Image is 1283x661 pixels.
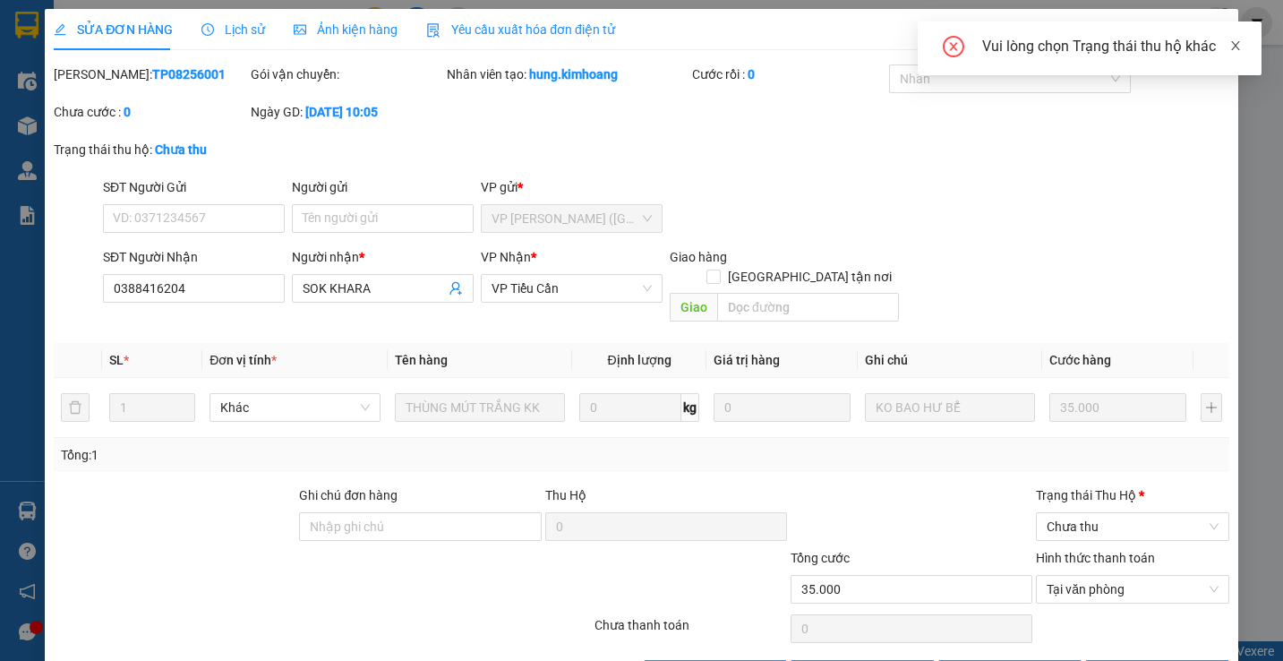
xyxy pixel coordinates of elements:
[103,247,285,267] div: SĐT Người Nhận
[670,250,727,264] span: Giao hàng
[545,488,586,502] span: Thu Hộ
[943,36,964,61] span: close-circle
[449,281,463,296] span: user-add
[1049,353,1111,367] span: Cước hàng
[61,445,496,465] div: Tổng: 1
[791,551,850,565] span: Tổng cước
[858,343,1042,378] th: Ghi chú
[201,22,265,37] span: Lịch sử
[529,67,618,82] b: hung.kimhoang
[299,488,398,502] label: Ghi chú đơn hàng
[54,23,66,36] span: edit
[717,293,899,322] input: Dọc đường
[292,247,474,267] div: Người nhận
[721,267,899,287] span: [GEOGRAPHIC_DATA] tận nơi
[152,67,226,82] b: TP08256001
[299,512,541,541] input: Ghi chú đơn hàng
[124,105,131,119] b: 0
[426,22,615,37] span: Yêu cầu xuất hóa đơn điện tử
[294,22,398,37] span: Ảnh kiện hàng
[292,177,474,197] div: Người gửi
[1047,576,1218,603] span: Tại văn phòng
[210,353,277,367] span: Đơn vị tính
[692,64,885,84] div: Cước rồi :
[982,36,1240,57] div: Vui lòng chọn Trạng thái thu hộ khác
[1229,39,1242,52] span: close
[1049,393,1186,422] input: 0
[251,64,443,84] div: Gói vận chuyển:
[155,142,207,157] b: Chưa thu
[1201,393,1222,422] button: plus
[395,353,448,367] span: Tên hàng
[54,140,295,159] div: Trạng thái thu hộ:
[54,102,246,122] div: Chưa cước :
[54,64,246,84] div: [PERSON_NAME]:
[1036,551,1155,565] label: Hình thức thanh toán
[865,393,1035,422] input: Ghi Chú
[201,23,214,36] span: clock-circle
[492,275,652,302] span: VP Tiểu Cần
[481,250,531,264] span: VP Nhận
[1036,485,1228,505] div: Trạng thái Thu Hộ
[748,67,755,82] b: 0
[1188,9,1238,59] button: Close
[220,394,369,421] span: Khác
[681,393,699,422] span: kg
[714,393,851,422] input: 0
[593,615,789,647] div: Chưa thanh toán
[294,23,306,36] span: picture
[608,353,671,367] span: Định lượng
[714,353,780,367] span: Giá trị hàng
[447,64,689,84] div: Nhân viên tạo:
[61,393,90,422] button: delete
[251,102,443,122] div: Ngày GD:
[426,23,440,38] img: icon
[492,205,652,232] span: VP Trần Phú (Hàng)
[103,177,285,197] div: SĐT Người Gửi
[1047,513,1218,540] span: Chưa thu
[305,105,378,119] b: [DATE] 10:05
[109,353,124,367] span: SL
[54,22,173,37] span: SỬA ĐƠN HÀNG
[395,393,565,422] input: VD: Bàn, Ghế
[670,293,717,322] span: Giao
[481,177,663,197] div: VP gửi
